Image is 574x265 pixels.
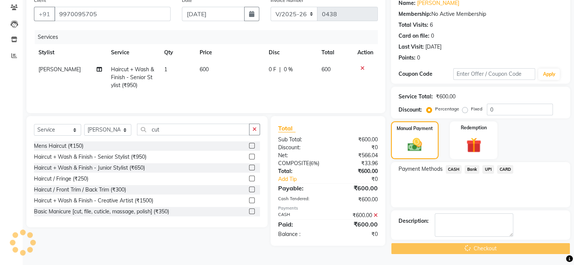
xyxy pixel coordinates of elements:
div: ₹600.00 [436,93,456,101]
div: 0 [431,32,434,40]
div: Sub Total: [272,136,328,144]
div: Card on file: [399,32,429,40]
span: 0 F [269,66,276,74]
div: ( ) [272,159,328,167]
div: Cash Tendered: [272,196,328,204]
label: Fixed [471,106,482,112]
div: ₹0 [328,230,383,238]
input: Search or Scan [137,124,249,135]
th: Total [317,44,353,61]
div: Basic Manicure [cut, file, cuticle, massage, polish] (₹350) [34,208,169,216]
div: Balance : [272,230,328,238]
th: Stylist [34,44,106,61]
div: Payments [278,205,378,211]
span: 600 [200,66,209,73]
div: Payable: [272,184,328,193]
img: _gift.svg [462,136,486,155]
div: Description: [399,217,429,225]
div: Services [35,30,383,44]
div: Haircut + Wash & Finish - Senior Stylist (₹950) [34,153,146,161]
span: 600 [322,66,331,73]
div: ₹0 [337,175,383,183]
th: Service [106,44,160,61]
div: ₹0 [328,144,383,152]
label: Manual Payment [397,125,433,132]
div: Coupon Code [399,70,453,78]
th: Disc [264,44,317,61]
label: Redemption [461,124,487,131]
div: Membership: [399,10,431,18]
div: ₹600.00 [328,211,383,219]
div: Haircut + Wash & Finish - Creative Artist (₹1500) [34,197,153,205]
input: Search by Name/Mobile/Email/Code [54,7,171,21]
span: CASH [446,165,462,174]
span: UPI [482,165,494,174]
span: Total [278,124,295,132]
div: ₹600.00 [328,196,383,204]
div: Net: [272,152,328,159]
div: 0 [417,54,420,62]
a: Add Tip [272,175,337,183]
div: ₹600.00 [328,184,383,193]
span: Bank [465,165,479,174]
div: Discount: [272,144,328,152]
label: Percentage [435,106,459,112]
span: Composite [278,160,309,167]
span: 6% [311,160,318,166]
div: Last Visit: [399,43,424,51]
div: Points: [399,54,415,62]
div: Discount: [399,106,422,114]
div: Paid: [272,220,328,229]
div: ₹566.04 [328,152,383,159]
button: +91 [34,7,55,21]
div: Total: [272,167,328,175]
div: Total Visits: [399,21,428,29]
div: Service Total: [399,93,433,101]
div: ₹600.00 [328,136,383,144]
div: [DATE] [425,43,442,51]
button: Apply [538,69,560,80]
div: ₹600.00 [328,167,383,175]
div: No Active Membership [399,10,563,18]
div: 6 [430,21,433,29]
span: [PERSON_NAME] [38,66,81,73]
div: ₹600.00 [328,220,383,229]
div: Mens Haircut (₹150) [34,142,83,150]
div: Haircut / Front Trim / Back Trim (₹300) [34,186,126,194]
div: CASH [272,211,328,219]
span: Payment Methods [399,165,443,173]
div: ₹33.96 [328,159,383,167]
th: Qty [160,44,195,61]
div: Haircut / Fringe (₹250) [34,175,88,183]
th: Price [195,44,264,61]
span: Haircut + Wash & Finish - Senior Stylist (₹950) [111,66,154,89]
img: _cash.svg [403,136,426,153]
th: Action [353,44,378,61]
input: Enter Offer / Coupon Code [453,68,536,80]
span: CARD [497,165,513,174]
span: 0 % [284,66,293,74]
span: 1 [164,66,167,73]
span: | [279,66,281,74]
div: Haircut + Wash & Finish - Junior Stylist (₹650) [34,164,145,172]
